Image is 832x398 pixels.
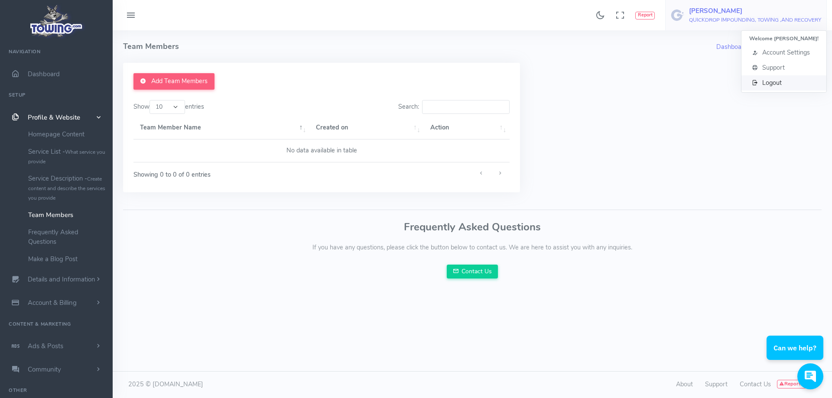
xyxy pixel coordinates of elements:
a: Homepage Content [22,126,113,143]
a: Team Members [22,206,113,223]
span: Support [762,63,785,72]
div: 2025 © [DOMAIN_NAME] [123,380,472,389]
a: Contact Us [447,265,498,278]
span: Account Settings [762,48,810,57]
span: Profile & Website [28,113,80,122]
h6: QUICKDROP IMPOUNDING, TOWING ,AND RECOVERY [689,17,821,23]
th: Team Member Name: activate to sort column descending [133,116,309,139]
a: Service List -What service you provide [22,143,113,170]
span: Dashboard [28,70,60,78]
h4: Team Members [123,30,716,63]
td: No data available in table [133,139,510,162]
h5: [PERSON_NAME] [689,7,821,14]
img: user-image [671,8,685,22]
p: If you have any questions, please click the button below to contact us. We are here to assist you... [123,243,822,252]
a: About [676,380,693,388]
input: Search: [422,100,510,114]
a: Make a Blog Post [22,250,113,268]
a: Add Team Members [133,73,214,90]
label: Search: [398,100,510,114]
label: Show entries [133,100,204,114]
select: Showentries [149,100,185,114]
small: Create content and describe the services you provide [28,175,105,201]
span: Details and Information [28,275,95,284]
th: Action: activate to sort column ascending [424,116,510,139]
a: Support [705,380,728,388]
h3: Frequently Asked Questions [123,221,822,233]
button: Report [635,12,655,19]
img: logo [27,3,86,39]
div: Showing 0 to 0 of 0 entries [133,165,284,180]
h6: Welcome [PERSON_NAME]! [749,36,819,42]
a: Frequently Asked Questions [22,223,113,250]
a: Logout [741,75,826,91]
a: Account Settings [741,45,826,60]
span: Account & Billing [28,298,77,307]
th: Created on: activate to sort column ascending [309,116,423,139]
a: Contact Us [740,380,771,388]
iframe: Conversations [760,312,832,398]
span: Ads & Posts [28,342,63,350]
span: Community [28,365,61,374]
span: Logout [762,78,782,87]
a: Service Description -Create content and describe the services you provide [22,170,113,206]
a: Support [741,60,826,75]
a: Dashboard [716,42,747,51]
small: What service you provide [28,149,105,165]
